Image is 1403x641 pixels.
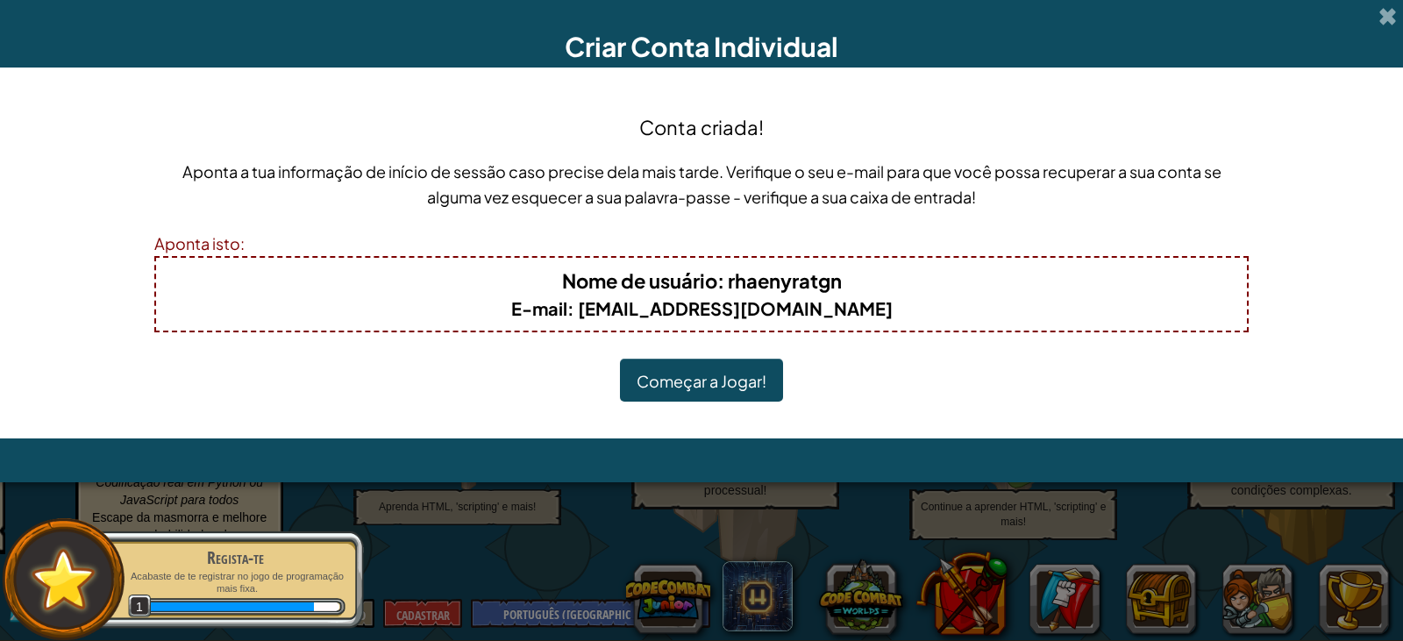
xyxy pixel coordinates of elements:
font: Regista-te [207,545,264,569]
font: Conta criada! [639,115,764,139]
font: Nome de usuário [562,268,717,293]
font: : [EMAIL_ADDRESS][DOMAIN_NAME] [567,297,893,319]
img: default.png [24,540,103,618]
font: Começar a Jogar! [637,371,766,391]
font: Acabaste de te registrar no jogo de programação mais fixa. [131,571,344,595]
font: E-mail [511,297,567,319]
font: Aponta a tua informação de início de sessão caso precise dela mais tarde. Verifique o seu e-mail ... [182,161,1221,207]
font: : rhaenyratgn [717,268,842,293]
font: Aponta isto: [154,233,245,253]
button: Começar a Jogar! [620,359,783,402]
font: 1 [136,600,143,614]
font: Criar Conta Individual [565,30,838,63]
